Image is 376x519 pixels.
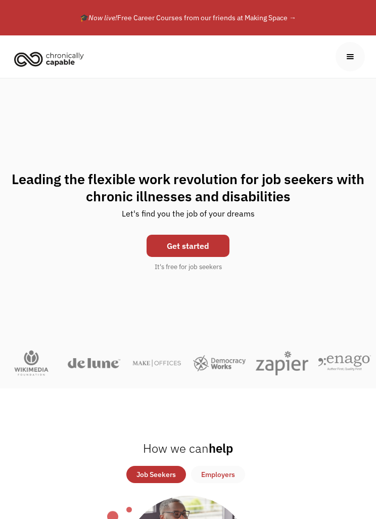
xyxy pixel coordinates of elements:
[336,42,365,71] div: menu
[122,205,255,230] div: Let's find you the job of your dreams
[147,235,229,257] a: Get started
[143,440,209,456] span: How we can
[136,468,176,481] div: Job Seekers
[155,262,222,272] div: It's free for job seekers
[29,12,347,24] div: 🎓 Free Career Courses from our friends at Making Space →
[143,441,233,456] h2: help
[88,13,117,22] em: Now live!
[11,48,91,70] a: home
[11,48,87,70] img: Chronically Capable logo
[10,170,366,205] h1: Leading the flexible work revolution for job seekers with chronic illnesses and disabilities
[201,468,235,481] div: Employers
